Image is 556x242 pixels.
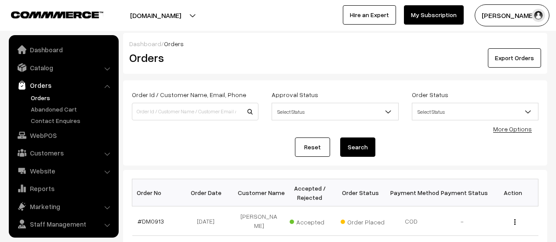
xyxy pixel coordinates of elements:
img: COMMMERCE [11,11,103,18]
td: [PERSON_NAME] [234,206,285,236]
label: Order Id / Customer Name, Email, Phone [132,90,246,99]
th: Order Date [183,179,234,206]
a: Orders [29,93,116,102]
span: Select Status [272,104,398,119]
h2: Orders [129,51,258,65]
button: [PERSON_NAME] [475,4,549,26]
th: Payment Method [386,179,437,206]
span: Select Status [412,103,538,120]
th: Accepted / Rejected [284,179,335,206]
span: Select Status [412,104,538,119]
a: Marketing [11,199,116,214]
a: Abandoned Cart [29,105,116,114]
label: Approval Status [272,90,318,99]
a: Dashboard [11,42,116,58]
a: Reset [295,137,330,157]
a: Customers [11,145,116,161]
button: [DOMAIN_NAME] [99,4,212,26]
span: Orders [164,40,184,47]
input: Order Id / Customer Name / Customer Email / Customer Phone [132,103,258,120]
th: Customer Name [234,179,285,206]
a: My Subscription [404,5,464,25]
a: #DM0913 [138,217,164,225]
td: COD [386,206,437,236]
a: Reports [11,181,116,196]
button: Search [340,137,375,157]
a: Contact Enquires [29,116,116,125]
a: Staff Management [11,216,116,232]
a: Website [11,163,116,179]
span: Select Status [272,103,398,120]
th: Action [487,179,538,206]
th: Payment Status [437,179,488,206]
a: More Options [493,125,532,133]
a: WebPOS [11,127,116,143]
a: Dashboard [129,40,161,47]
th: Order No [132,179,183,206]
img: Menu [514,219,516,225]
span: Accepted [290,215,334,227]
a: Hire an Expert [343,5,396,25]
button: Export Orders [488,48,541,68]
th: Order Status [335,179,386,206]
label: Order Status [412,90,448,99]
a: Catalog [11,60,116,76]
a: Orders [11,77,116,93]
img: user [532,9,545,22]
td: [DATE] [183,206,234,236]
span: Order Placed [341,215,385,227]
a: COMMMERCE [11,9,88,19]
div: / [129,39,541,48]
td: - [437,206,488,236]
